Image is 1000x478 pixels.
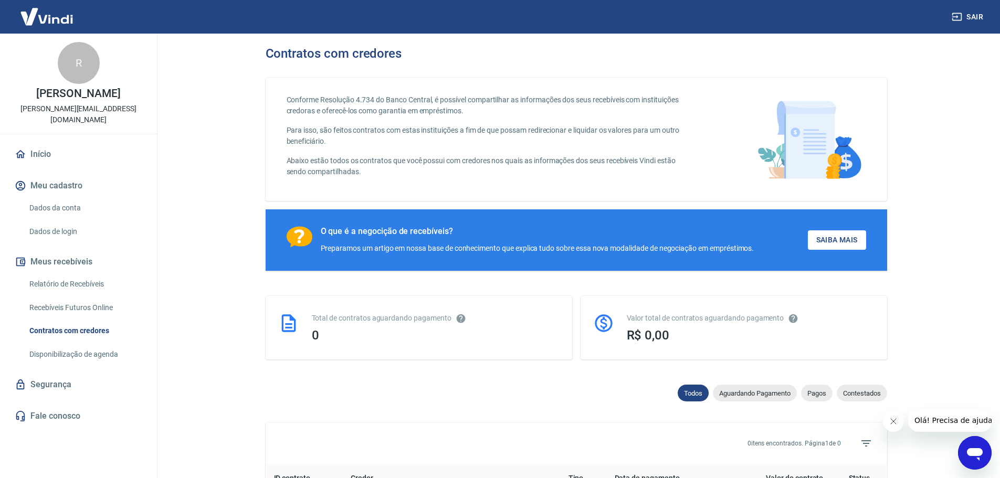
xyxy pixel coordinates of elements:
[627,313,875,324] div: Valor total de contratos aguardando pagamento
[287,94,692,116] p: Conforme Resolução 4.734 do Banco Central, é possível compartilhar as informações dos seus recebí...
[713,385,797,401] div: Aguardando Pagamento
[312,313,560,324] div: Total de contratos aguardando pagamento
[25,197,144,219] a: Dados da conta
[13,1,81,33] img: Vindi
[36,88,120,99] p: [PERSON_NAME]
[312,328,560,343] div: 0
[678,385,709,401] div: Todos
[266,46,402,61] h3: Contratos com credores
[58,42,100,84] div: R
[6,7,88,16] span: Olá! Precisa de ajuda?
[13,250,144,273] button: Meus recebíveis
[13,373,144,396] a: Segurança
[25,221,144,242] a: Dados de login
[8,103,149,125] p: [PERSON_NAME][EMAIL_ADDRESS][DOMAIN_NAME]
[25,320,144,342] a: Contratos com credores
[287,155,692,177] p: Abaixo estão todos os contratos que você possui com credores nos quais as informações dos seus re...
[748,439,841,448] p: 0 itens encontrados. Página 1 de 0
[950,7,987,27] button: Sair
[837,389,887,397] span: Contestados
[854,431,879,456] span: Filtros
[456,313,466,324] svg: Esses contratos não se referem à Vindi, mas sim a outras instituições.
[808,230,866,250] a: Saiba Mais
[13,174,144,197] button: Meu cadastro
[788,313,798,324] svg: O valor comprometido não se refere a pagamentos pendentes na Vindi e sim como garantia a outras i...
[713,389,797,397] span: Aguardando Pagamento
[25,273,144,295] a: Relatório de Recebíveis
[908,409,992,432] iframe: Mensagem da empresa
[321,243,754,254] div: Preparamos um artigo em nossa base de conhecimento que explica tudo sobre essa nova modalidade de...
[287,125,692,147] p: Para isso, são feitos contratos com estas instituições a fim de que possam redirecionar e liquida...
[13,143,144,166] a: Início
[25,297,144,318] a: Recebíveis Futuros Online
[287,226,312,248] img: Ícone com um ponto de interrogação.
[13,405,144,428] a: Fale conosco
[958,436,992,470] iframe: Botão para abrir a janela de mensagens
[801,385,833,401] div: Pagos
[883,411,904,432] iframe: Fechar mensagem
[627,328,670,343] span: R$ 0,00
[837,385,887,401] div: Contestados
[25,344,144,365] a: Disponibilização de agenda
[321,226,754,237] div: O que é a negocição de recebíveis?
[801,389,833,397] span: Pagos
[678,389,709,397] span: Todos
[752,94,866,184] img: main-image.9f1869c469d712ad33ce.png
